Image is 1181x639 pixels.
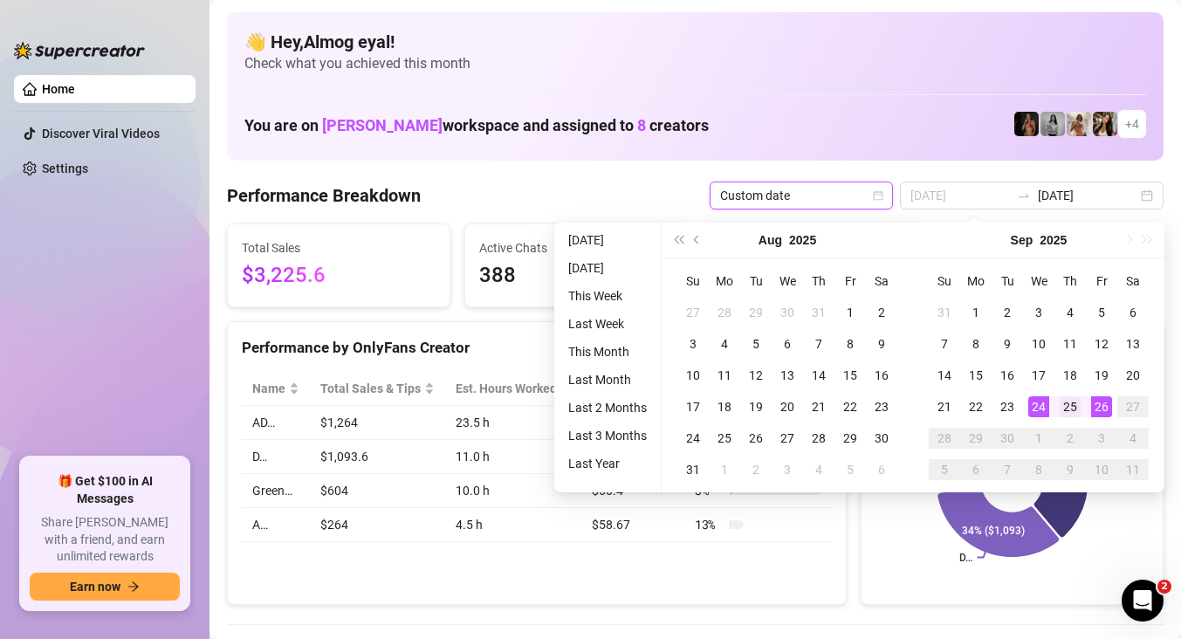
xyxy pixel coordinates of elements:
td: 2025-08-31 [677,454,709,485]
td: 2025-08-05 [740,328,772,360]
td: 2025-09-21 [929,391,960,423]
th: Th [803,265,834,297]
th: Sa [866,265,897,297]
th: We [772,265,803,297]
td: 2025-07-29 [740,297,772,328]
div: 17 [1028,365,1049,386]
img: AD [1093,112,1117,136]
td: 2025-09-01 [709,454,740,485]
th: We [1023,265,1054,297]
span: swap-right [1017,189,1031,203]
td: $1,093.6 [310,440,445,474]
span: Total Sales [242,238,436,258]
li: [DATE] [561,230,654,251]
span: calendar [873,190,883,201]
li: Last Week [561,313,654,334]
text: D… [959,552,972,564]
td: 2025-09-04 [803,454,834,485]
div: 7 [997,459,1018,480]
td: Green… [242,474,310,508]
div: 14 [934,365,955,386]
h1: You are on workspace and assigned to creators [244,116,709,135]
div: 2 [997,302,1018,323]
td: 2025-10-06 [960,454,992,485]
td: 4.5 h [445,508,581,542]
button: Last year (Control + left) [669,223,688,258]
div: 27 [777,428,798,449]
div: 28 [934,428,955,449]
li: Last 2 Months [561,397,654,418]
div: 4 [714,333,735,354]
td: 2025-08-18 [709,391,740,423]
th: Fr [834,265,866,297]
td: 2025-08-13 [772,360,803,391]
div: 30 [871,428,892,449]
div: 17 [683,396,704,417]
div: 2 [871,302,892,323]
div: 18 [1060,365,1081,386]
div: 31 [934,302,955,323]
td: 2025-08-11 [709,360,740,391]
td: 2025-07-31 [803,297,834,328]
td: 2025-09-07 [929,328,960,360]
td: 2025-09-04 [1054,297,1086,328]
div: 12 [1091,333,1112,354]
div: 24 [1028,396,1049,417]
div: 20 [777,396,798,417]
span: Share [PERSON_NAME] with a friend, and earn unlimited rewards [30,514,180,566]
td: 2025-08-22 [834,391,866,423]
td: $1,264 [310,406,445,440]
span: Check what you achieved this month [244,54,1146,73]
div: 3 [1028,302,1049,323]
td: 2025-08-12 [740,360,772,391]
div: 26 [1091,396,1112,417]
td: 2025-10-11 [1117,454,1149,485]
div: 14 [808,365,829,386]
td: 2025-09-05 [834,454,866,485]
td: 2025-10-02 [1054,423,1086,454]
td: 2025-08-04 [709,328,740,360]
td: 2025-08-19 [740,391,772,423]
div: 22 [965,396,986,417]
button: Choose a year [789,223,816,258]
div: 5 [1091,302,1112,323]
td: 2025-08-31 [929,297,960,328]
span: arrow-right [127,581,140,593]
td: 2025-08-26 [740,423,772,454]
div: 29 [840,428,861,449]
td: 2025-09-01 [960,297,992,328]
div: 21 [808,396,829,417]
div: 31 [808,302,829,323]
a: Discover Viral Videos [42,127,160,141]
img: Green [1067,112,1091,136]
th: Su [677,265,709,297]
td: 2025-08-06 [772,328,803,360]
td: 2025-10-07 [992,454,1023,485]
div: 18 [714,396,735,417]
td: 2025-08-02 [866,297,897,328]
div: 20 [1123,365,1143,386]
span: 2 [1157,580,1171,594]
span: + 4 [1125,114,1139,134]
div: 24 [683,428,704,449]
div: 5 [840,459,861,480]
div: 13 [1123,333,1143,354]
div: 19 [1091,365,1112,386]
div: 3 [1091,428,1112,449]
div: 21 [934,396,955,417]
div: 25 [1060,396,1081,417]
span: to [1017,189,1031,203]
th: Mo [960,265,992,297]
div: 5 [934,459,955,480]
td: 2025-10-09 [1054,454,1086,485]
td: 2025-08-14 [803,360,834,391]
img: A [1040,112,1065,136]
div: 1 [840,302,861,323]
li: Last Year [561,453,654,474]
td: 2025-09-24 [1023,391,1054,423]
div: 31 [683,459,704,480]
div: 11 [1123,459,1143,480]
div: 3 [683,333,704,354]
td: 2025-08-10 [677,360,709,391]
td: 2025-09-28 [929,423,960,454]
